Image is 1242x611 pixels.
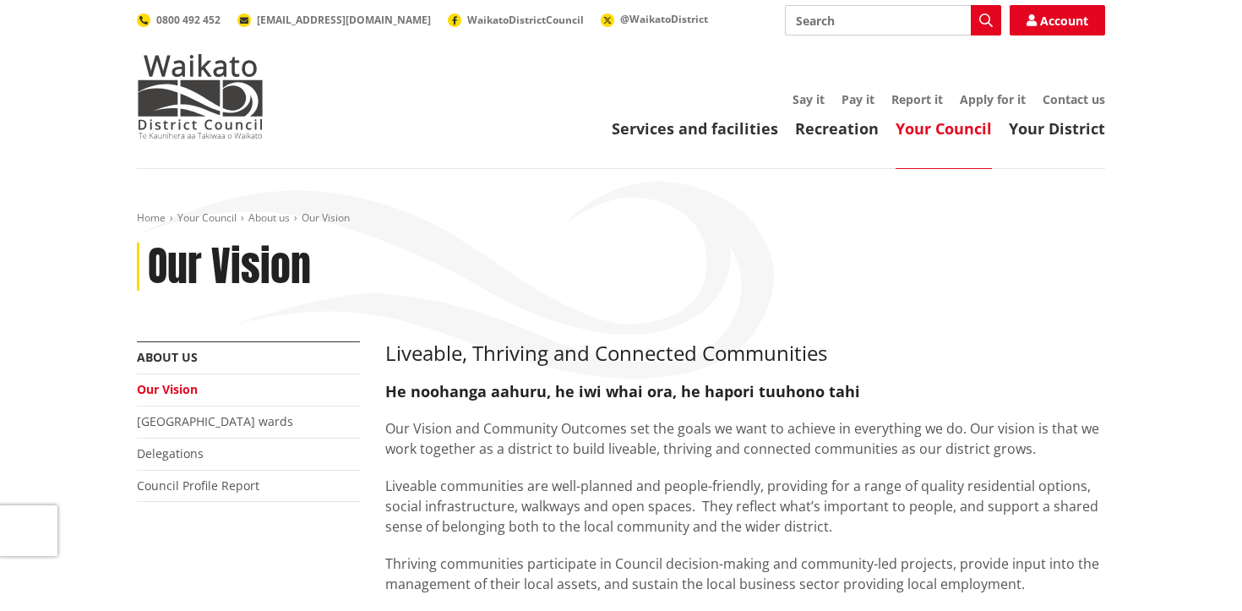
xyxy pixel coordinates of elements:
a: Your Council [177,210,237,225]
a: Home [137,210,166,225]
a: [EMAIL_ADDRESS][DOMAIN_NAME] [237,13,431,27]
strong: He noohanga aahuru, he iwi whai ora, he hapori tuuhono tahi [385,381,860,401]
img: Waikato District Council - Te Kaunihera aa Takiwaa o Waikato [137,54,264,139]
span: [EMAIL_ADDRESS][DOMAIN_NAME] [257,13,431,27]
input: Search input [785,5,1001,35]
a: Recreation [795,118,879,139]
a: Pay it [842,91,874,107]
a: Apply for it [960,91,1026,107]
h3: Liveable, Thriving and Connected Communities [385,341,1105,366]
a: Council Profile Report [137,477,259,494]
a: Say it [793,91,825,107]
a: Services and facilities [612,118,778,139]
a: Account [1010,5,1105,35]
p: Liveable communities are well-planned and people-friendly, providing for a range of quality resid... [385,476,1105,537]
p: Thriving communities participate in Council decision-making and community-led projects, provide i... [385,554,1105,594]
a: @WaikatoDistrict [601,12,708,26]
a: 0800 492 452 [137,13,221,27]
a: Our Vision [137,381,198,397]
iframe: Messenger Launcher [1164,540,1225,601]
a: [GEOGRAPHIC_DATA] wards [137,413,293,429]
a: About us [137,349,198,365]
span: Our Vision [302,210,350,225]
span: @WaikatoDistrict [620,12,708,26]
span: WaikatoDistrictCouncil [467,13,584,27]
a: Your District [1009,118,1105,139]
p: Our Vision and Community Outcomes set the goals we want to achieve in everything we do. Our visio... [385,418,1105,459]
h1: Our Vision [148,243,311,292]
a: Contact us [1043,91,1105,107]
a: Report it [891,91,943,107]
nav: breadcrumb [137,211,1105,226]
a: Delegations [137,445,204,461]
a: Your Council [896,118,992,139]
span: 0800 492 452 [156,13,221,27]
a: WaikatoDistrictCouncil [448,13,584,27]
a: About us [248,210,290,225]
